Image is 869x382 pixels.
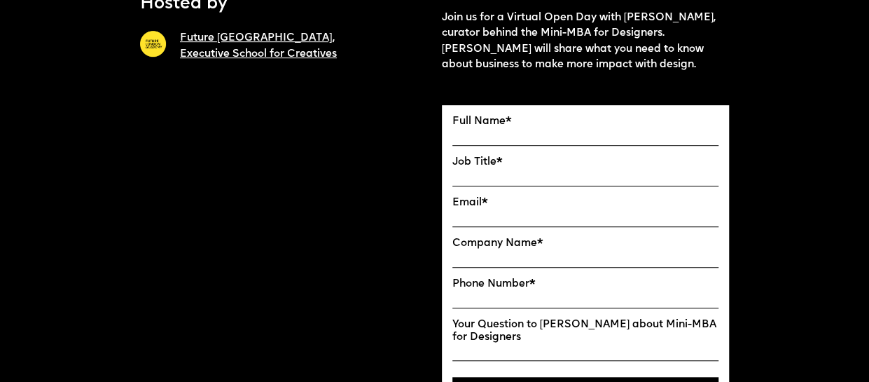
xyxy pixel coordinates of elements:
label: Company Name [452,238,719,250]
a: Future [GEOGRAPHIC_DATA],Executive School for Creatives [180,33,337,59]
label: Phone Number [452,278,719,291]
img: A yellow circle with Future London Academy logo [140,31,166,57]
label: Job Title [452,156,719,169]
p: Join us for a Virtual Open Day with [PERSON_NAME], curator behind the Mini-MBA for Designers. [PE... [442,11,730,73]
label: Full Name [452,116,719,128]
label: Your Question to [PERSON_NAME] about Mini-MBA for Designers [452,319,719,344]
label: Email [452,197,719,210]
